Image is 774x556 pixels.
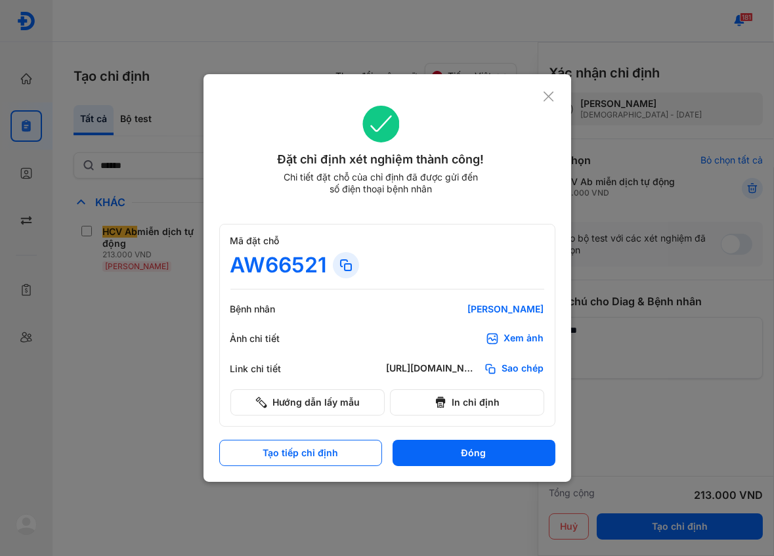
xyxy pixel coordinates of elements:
button: In chỉ định [390,389,544,416]
span: Sao chép [502,362,544,375]
div: [PERSON_NAME] [387,303,544,315]
button: Hướng dẫn lấy mẫu [230,389,385,416]
div: Mã đặt chỗ [230,235,544,247]
div: AW66521 [230,252,328,278]
div: Chi tiết đặt chỗ của chỉ định đã được gửi đến số điện thoại bệnh nhân [278,171,484,195]
button: Đóng [393,440,555,466]
div: Ảnh chi tiết [230,333,309,345]
div: Đặt chỉ định xét nghiệm thành công! [219,150,543,169]
div: Link chi tiết [230,363,309,375]
div: [URL][DOMAIN_NAME] [387,362,479,375]
div: Xem ảnh [504,332,544,345]
div: Bệnh nhân [230,303,309,315]
button: Tạo tiếp chỉ định [219,440,382,466]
